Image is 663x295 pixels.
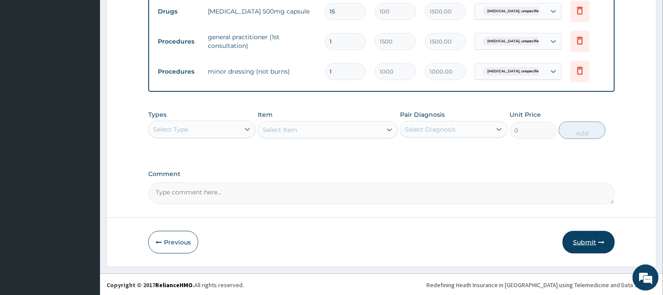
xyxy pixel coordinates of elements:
span: [MEDICAL_DATA], unspecified... [483,37,549,46]
td: Drugs [153,3,203,20]
td: Procedures [153,34,203,50]
a: RelianceHMO [155,281,193,289]
span: We're online! [50,91,120,179]
label: Types [148,111,167,119]
button: Previous [148,231,198,254]
span: [MEDICAL_DATA], unspecified... [483,67,549,76]
textarea: Type your message and hit 'Enter' [4,200,166,230]
label: Item [258,110,273,119]
button: Add [559,122,605,139]
label: Comment [148,170,615,178]
label: Pair Diagnosis [400,110,445,119]
div: Minimize live chat window [143,4,163,25]
div: Select Diagnosis [405,125,456,134]
div: Redefining Heath Insurance in [GEOGRAPHIC_DATA] using Telemedicine and Data Science! [426,281,656,289]
img: d_794563401_company_1708531726252_794563401 [16,44,35,65]
label: Unit Price [510,110,541,119]
div: Chat with us now [45,49,146,60]
span: [MEDICAL_DATA], unspecified... [483,7,549,16]
td: minor dressing (not burns) [203,63,321,80]
td: Procedures [153,64,203,80]
td: general practitioner (1st consultation) [203,28,321,54]
button: Submit [563,231,615,254]
div: Select Type [153,125,188,134]
td: [MEDICAL_DATA] 500mg capsule [203,3,321,20]
strong: Copyright © 2017 . [107,281,194,289]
